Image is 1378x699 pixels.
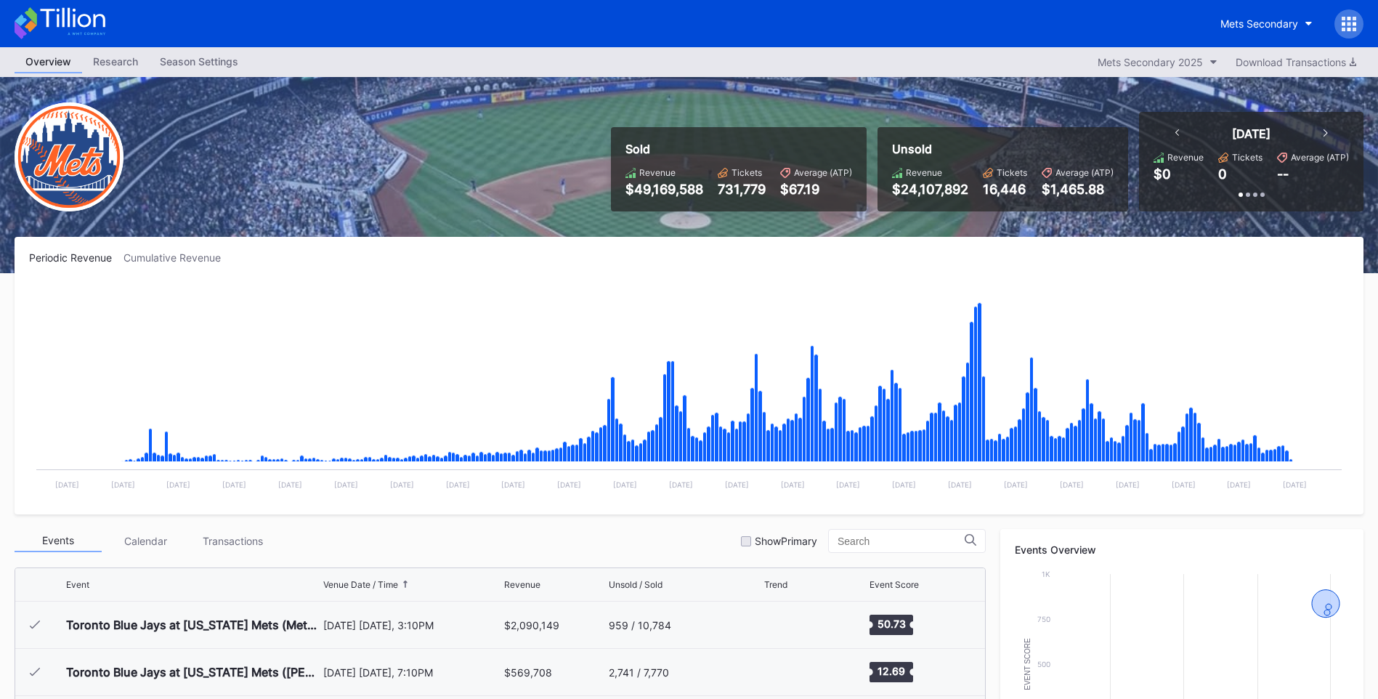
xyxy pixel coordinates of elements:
[1277,166,1289,182] div: --
[1291,152,1349,163] div: Average (ATP)
[764,654,808,690] svg: Chart title
[1060,480,1084,489] text: [DATE]
[625,182,703,197] div: $49,169,588
[29,251,123,264] div: Periodic Revenue
[613,480,637,489] text: [DATE]
[948,480,972,489] text: [DATE]
[15,530,102,552] div: Events
[780,182,852,197] div: $67.19
[1228,52,1363,72] button: Download Transactions
[1015,544,1349,556] div: Events Overview
[149,51,249,72] div: Season Settings
[906,167,942,178] div: Revenue
[446,480,470,489] text: [DATE]
[669,480,693,489] text: [DATE]
[997,167,1027,178] div: Tickets
[764,579,787,590] div: Trend
[639,167,676,178] div: Revenue
[781,480,805,489] text: [DATE]
[870,579,919,590] div: Event Score
[838,536,965,547] input: Search
[725,480,749,489] text: [DATE]
[504,579,540,590] div: Revenue
[390,480,414,489] text: [DATE]
[149,51,249,73] a: Season Settings
[1232,126,1270,141] div: [DATE]
[66,665,320,679] div: Toronto Blue Jays at [US_STATE] Mets ([PERSON_NAME] Players Pin Giveaway)
[764,607,808,643] svg: Chart title
[504,666,552,679] div: $569,708
[323,619,500,631] div: [DATE] [DATE], 3:10PM
[755,535,817,547] div: Show Primary
[15,51,82,73] a: Overview
[892,142,1114,156] div: Unsold
[1116,480,1140,489] text: [DATE]
[609,579,662,590] div: Unsold / Sold
[501,480,525,489] text: [DATE]
[609,619,671,631] div: 959 / 10,784
[55,480,79,489] text: [DATE]
[323,666,500,679] div: [DATE] [DATE], 7:10PM
[1220,17,1298,30] div: Mets Secondary
[557,480,581,489] text: [DATE]
[609,666,669,679] div: 2,741 / 7,770
[334,480,358,489] text: [DATE]
[1227,480,1251,489] text: [DATE]
[166,480,190,489] text: [DATE]
[222,480,246,489] text: [DATE]
[794,167,852,178] div: Average (ATP)
[1236,56,1356,68] div: Download Transactions
[29,282,1349,500] svg: Chart title
[189,530,276,552] div: Transactions
[892,182,968,197] div: $24,107,892
[718,182,766,197] div: 731,779
[323,579,398,590] div: Venue Date / Time
[1090,52,1225,72] button: Mets Secondary 2025
[1154,166,1171,182] div: $0
[1055,167,1114,178] div: Average (ATP)
[625,142,852,156] div: Sold
[278,480,302,489] text: [DATE]
[1167,152,1204,163] div: Revenue
[836,480,860,489] text: [DATE]
[1232,152,1263,163] div: Tickets
[1042,182,1114,197] div: $1,465.88
[983,182,1027,197] div: 16,446
[878,665,905,677] text: 12.69
[82,51,149,73] a: Research
[1037,660,1050,668] text: 500
[731,167,762,178] div: Tickets
[102,530,189,552] div: Calendar
[1283,480,1307,489] text: [DATE]
[15,102,123,211] img: New-York-Mets-Transparent.png
[1042,570,1050,578] text: 1k
[1024,638,1032,690] text: Event Score
[892,480,916,489] text: [DATE]
[82,51,149,72] div: Research
[1037,615,1050,623] text: 750
[1172,480,1196,489] text: [DATE]
[66,579,89,590] div: Event
[111,480,135,489] text: [DATE]
[1218,166,1227,182] div: 0
[504,619,559,631] div: $2,090,149
[1098,56,1203,68] div: Mets Secondary 2025
[123,251,232,264] div: Cumulative Revenue
[66,618,320,632] div: Toronto Blue Jays at [US_STATE] Mets (Mets Opening Day)
[1004,480,1028,489] text: [DATE]
[1209,10,1324,37] button: Mets Secondary
[877,618,905,630] text: 50.73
